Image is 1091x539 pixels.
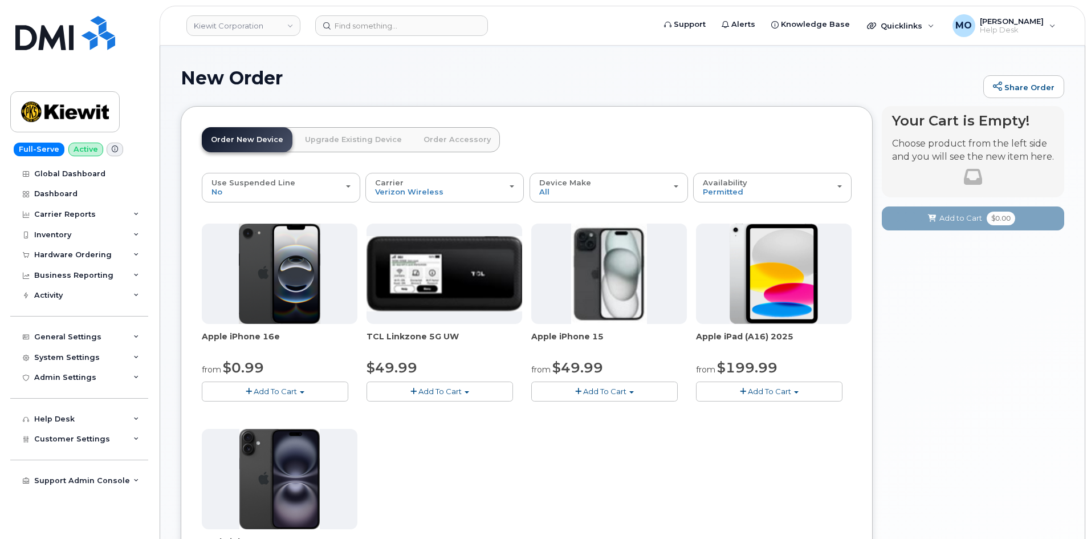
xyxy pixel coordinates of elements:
div: Quicklinks [859,14,942,37]
span: [PERSON_NAME] [980,17,1044,26]
a: Share Order [983,75,1064,98]
span: Knowledge Base [781,19,850,30]
small: from [202,364,221,375]
img: linkzone5g.png [367,236,522,311]
button: Add To Cart [367,382,513,402]
div: Apple iPhone 16e [202,331,357,354]
small: from [531,364,551,375]
span: Help Desk [980,26,1044,35]
a: Order New Device [202,127,292,152]
span: $0.00 [987,212,1015,225]
img: iphone16e.png [239,224,321,324]
small: from [696,364,715,375]
span: Permitted [703,187,743,196]
span: Add To Cart [748,387,791,396]
span: Add to Cart [939,213,982,224]
span: Support [674,19,706,30]
div: Apple iPhone 15 [531,331,687,354]
a: Kiewit Corporation [186,15,300,36]
span: Alerts [731,19,755,30]
span: Availability [703,178,747,187]
button: Carrier Verizon Wireless [365,173,524,202]
img: iphone_16_plus.png [239,429,320,529]
span: Add To Cart [418,387,462,396]
button: Use Suspended Line No [202,173,360,202]
span: Add To Cart [583,387,626,396]
span: $0.99 [223,359,264,376]
button: Device Make All [530,173,688,202]
div: Apple iPad (A16) 2025 [696,331,852,354]
iframe: Messenger Launcher [1041,489,1082,530]
h4: Your Cart is Empty! [892,113,1054,128]
a: Upgrade Existing Device [296,127,411,152]
h1: New Order [181,68,978,88]
div: TCL Linkzone 5G UW [367,331,522,354]
button: Add To Cart [531,382,678,402]
span: $49.99 [367,359,417,376]
div: Mark Oyekunie [945,14,1064,37]
a: Support [656,13,714,36]
a: Order Accessory [414,127,500,152]
button: Add To Cart [202,382,348,402]
span: Verizon Wireless [375,187,443,196]
img: iphone15.jpg [571,224,647,324]
span: All [539,187,549,196]
input: Find something... [315,15,488,36]
a: Alerts [714,13,763,36]
span: $49.99 [552,359,603,376]
span: Add To Cart [254,387,297,396]
p: Choose product from the left side and you will see the new item here. [892,137,1054,164]
span: Quicklinks [881,21,922,30]
span: Carrier [375,178,404,187]
a: Knowledge Base [763,13,858,36]
span: No [211,187,222,196]
span: Use Suspended Line [211,178,295,187]
span: $199.99 [717,359,777,376]
button: Add to Cart $0.00 [882,206,1064,230]
img: ipad_11.png [730,224,818,324]
button: Availability Permitted [693,173,852,202]
span: Device Make [539,178,591,187]
span: MO [955,19,972,33]
button: Add To Cart [696,382,842,402]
